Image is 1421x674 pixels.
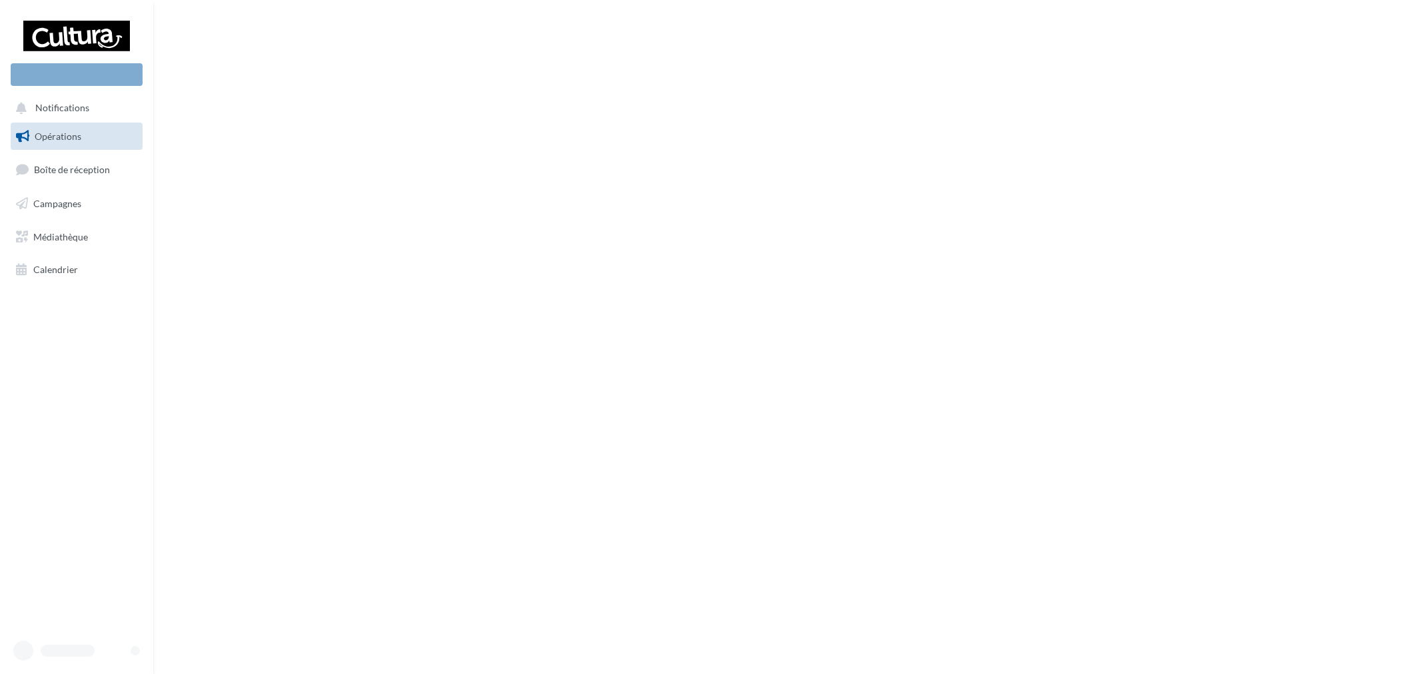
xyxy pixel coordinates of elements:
a: Opérations [8,123,145,151]
span: Médiathèque [33,230,88,242]
span: Boîte de réception [34,164,110,175]
span: Campagnes [33,198,81,209]
div: Nouvelle campagne [11,63,143,86]
a: Campagnes [8,190,145,218]
a: Médiathèque [8,223,145,251]
span: Opérations [35,131,81,142]
a: Boîte de réception [8,155,145,184]
span: Notifications [35,103,89,114]
span: Calendrier [33,264,78,275]
a: Calendrier [8,256,145,284]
